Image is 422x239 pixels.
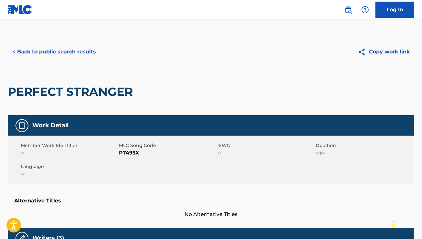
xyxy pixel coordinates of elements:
button: Copy work link [353,44,414,60]
span: ISWC [217,142,314,149]
h5: Work Detail [32,122,69,129]
span: Language [21,163,118,170]
a: Public Search [342,3,355,16]
h5: Alternative Titles [14,198,408,204]
h2: PERFECT STRANGER [8,85,136,99]
span: No Alternative Titles [8,211,414,218]
img: help [361,6,369,14]
span: -- [217,149,314,157]
span: -- [21,170,118,178]
iframe: Chat Widget [390,208,422,239]
button: < Back to public search results [8,44,100,60]
span: --:-- [316,149,413,157]
span: Duration [316,142,413,149]
span: P7493X [119,149,216,157]
img: Copy work link [358,48,369,56]
img: search [344,6,352,14]
div: Drag [392,214,396,234]
span: Member Work Identifier [21,142,118,149]
img: Work Detail [18,122,26,130]
span: MLC Song Code [119,142,216,149]
div: Help [359,3,372,16]
img: MLC Logo [8,5,33,14]
a: Log In [375,2,414,18]
span: -- [21,149,118,157]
